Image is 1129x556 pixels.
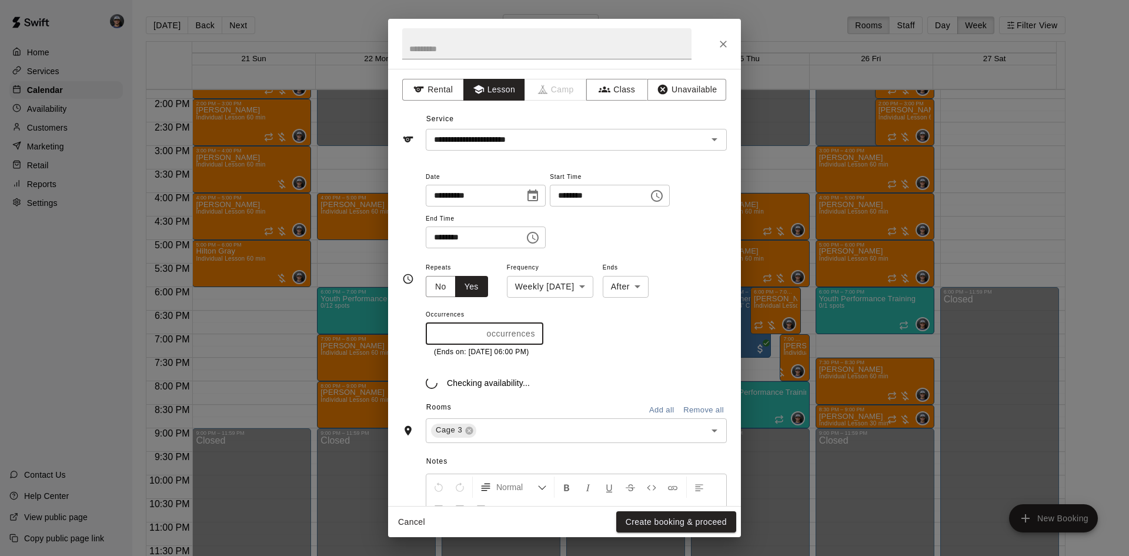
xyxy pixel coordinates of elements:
[463,79,525,101] button: Lesson
[487,328,535,340] p: occurrences
[471,498,491,519] button: Justify Align
[603,276,649,298] div: After
[447,377,530,389] p: Checking availability...
[431,424,476,438] div: Cage 3
[426,115,454,123] span: Service
[663,477,683,498] button: Insert Link
[426,307,543,323] span: Occurrences
[578,477,598,498] button: Format Italics
[426,260,497,276] span: Repeats
[620,477,640,498] button: Format Strikethrough
[450,477,470,498] button: Redo
[706,131,723,148] button: Open
[507,276,593,298] div: Weekly [DATE]
[647,79,726,101] button: Unavailable
[603,260,649,276] span: Ends
[642,477,662,498] button: Insert Code
[645,184,669,208] button: Choose time, selected time is 5:00 PM
[431,424,467,436] span: Cage 3
[557,477,577,498] button: Format Bold
[680,401,727,420] button: Remove all
[426,403,452,411] span: Rooms
[402,425,414,437] svg: Rooms
[643,401,680,420] button: Add all
[393,511,430,533] button: Cancel
[426,452,727,471] span: Notes
[521,226,545,249] button: Choose time, selected time is 6:00 PM
[599,477,619,498] button: Format Underline
[455,276,488,298] button: Yes
[706,422,723,439] button: Open
[429,477,449,498] button: Undo
[475,477,552,498] button: Formatting Options
[525,79,587,101] span: Camps can only be created in the Services page
[402,134,414,145] svg: Service
[616,511,736,533] button: Create booking & proceed
[689,477,709,498] button: Left Align
[586,79,648,101] button: Class
[507,260,593,276] span: Frequency
[402,273,414,285] svg: Timing
[402,79,464,101] button: Rental
[429,498,449,519] button: Center Align
[426,276,456,298] button: No
[496,481,537,493] span: Normal
[434,347,535,358] p: (Ends on: [DATE] 06:00 PM)
[550,169,670,185] span: Start Time
[521,184,545,208] button: Choose date, selected date is Sep 23, 2025
[426,276,488,298] div: outlined button group
[426,211,546,227] span: End Time
[450,498,470,519] button: Right Align
[426,169,546,185] span: Date
[713,34,734,55] button: Close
